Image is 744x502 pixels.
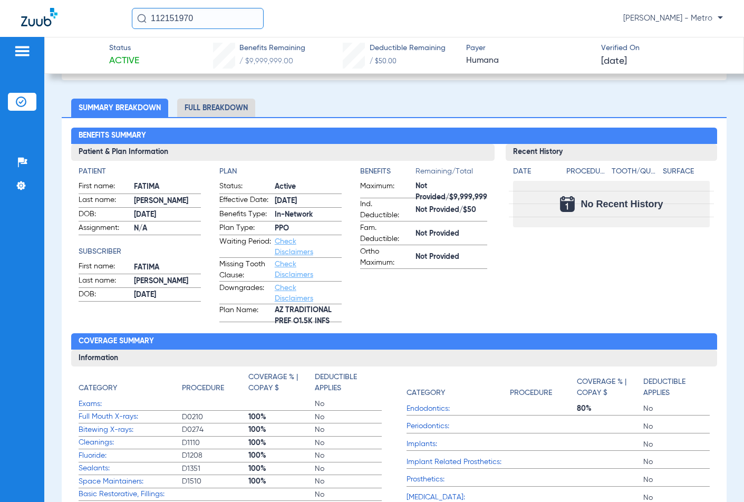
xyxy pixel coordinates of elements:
span: Fluoride: [79,450,182,461]
span: No [643,439,710,450]
span: In-Network [275,209,342,220]
span: No [315,476,381,487]
span: No [315,464,381,474]
app-breakdown-title: Category [79,372,182,398]
span: Full Mouth X-rays: [79,411,182,422]
span: [DATE] [134,289,201,301]
img: Calendar [560,196,575,212]
span: D0210 [182,412,248,422]
span: Not Provided/$9,999,999 [416,187,487,198]
app-breakdown-title: Category [407,372,510,402]
span: D1351 [182,464,248,474]
span: First name: [79,181,130,194]
span: Active [109,54,139,67]
span: D0274 [182,424,248,435]
span: FATIMA [134,181,201,192]
li: Summary Breakdown [71,99,168,117]
h4: Deductible Applies [643,376,704,399]
span: No [315,489,381,500]
span: No [315,412,381,422]
span: Verified On [601,43,727,54]
a: Check Disclaimers [275,238,313,256]
span: N/A [134,223,201,234]
span: Plan Name: [219,305,271,322]
span: Bitewing X-rays: [79,424,182,436]
span: No Recent History [581,199,663,209]
span: Waiting Period: [219,236,271,257]
span: [PERSON_NAME] - Metro [623,13,723,24]
span: Downgrades: [219,283,271,304]
h4: Procedure [182,383,224,394]
span: Cleanings: [79,437,182,448]
span: [PERSON_NAME] [134,196,201,207]
li: Full Breakdown [177,99,255,117]
span: Deductible Remaining [370,43,446,54]
h4: Date [513,166,557,177]
app-breakdown-title: Coverage % | Copay $ [248,372,315,398]
span: Benefits Type: [219,209,271,221]
app-breakdown-title: Surface [663,166,710,181]
a: Check Disclaimers [275,284,313,302]
span: Basic Restorative, Fillings: [79,489,182,500]
span: D1510 [182,476,248,487]
h4: Patient [79,166,201,177]
span: Status [109,43,139,54]
span: Last name: [79,195,130,207]
app-breakdown-title: Benefits [360,166,416,181]
span: Ortho Maximum: [360,246,412,268]
h4: Tooth/Quad [612,166,659,177]
span: Status: [219,181,271,194]
span: [PERSON_NAME] [134,276,201,287]
span: Space Maintainers: [79,476,182,487]
span: [DATE] [275,196,342,207]
span: Humana [466,54,592,67]
span: PPO [275,223,342,234]
h4: Benefits [360,166,416,177]
span: [DATE] [601,55,627,68]
app-breakdown-title: Deductible Applies [643,372,710,402]
app-breakdown-title: Subscriber [79,246,201,257]
app-breakdown-title: Date [513,166,557,181]
input: Search for patients [132,8,264,29]
img: hamburger-icon [14,45,31,57]
span: Implants: [407,439,510,450]
app-breakdown-title: Procedure [510,372,576,402]
span: Not Provided [416,228,487,239]
app-breakdown-title: Deductible Applies [315,372,381,398]
h4: Coverage % | Copay $ [577,376,638,399]
span: No [315,424,381,435]
h4: Surface [663,166,710,177]
span: / $9,999,999.00 [239,57,293,65]
h4: Category [79,383,117,394]
span: No [315,450,381,461]
span: 100% [248,424,315,435]
span: No [315,399,381,409]
span: Effective Date: [219,195,271,207]
span: Benefits Remaining [239,43,305,54]
h4: Procedure [510,388,552,399]
span: Fam. Deductible: [360,223,412,245]
h3: Recent History [506,144,718,161]
h4: Deductible Applies [315,372,376,394]
span: 100% [248,450,315,461]
app-breakdown-title: Coverage % | Copay $ [577,372,643,402]
span: 80% [577,403,643,414]
h3: Information [71,350,718,366]
iframe: Chat Widget [691,451,744,502]
span: Not Provided [416,252,487,263]
span: Ind. Deductible: [360,199,412,221]
span: FATIMA [134,262,201,273]
app-breakdown-title: Procedure [182,372,248,398]
app-breakdown-title: Plan [219,166,342,177]
h4: Procedure [566,166,608,177]
span: No [643,403,710,414]
app-breakdown-title: Tooth/Quad [612,166,659,181]
span: Active [275,181,342,192]
span: Prosthetics: [407,474,510,485]
span: Not Provided/$50 [416,205,487,216]
h2: Coverage Summary [71,333,718,350]
img: Search Icon [137,14,147,23]
span: AZ TRADITIONAL PREF O1.5K INFS [275,311,342,322]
